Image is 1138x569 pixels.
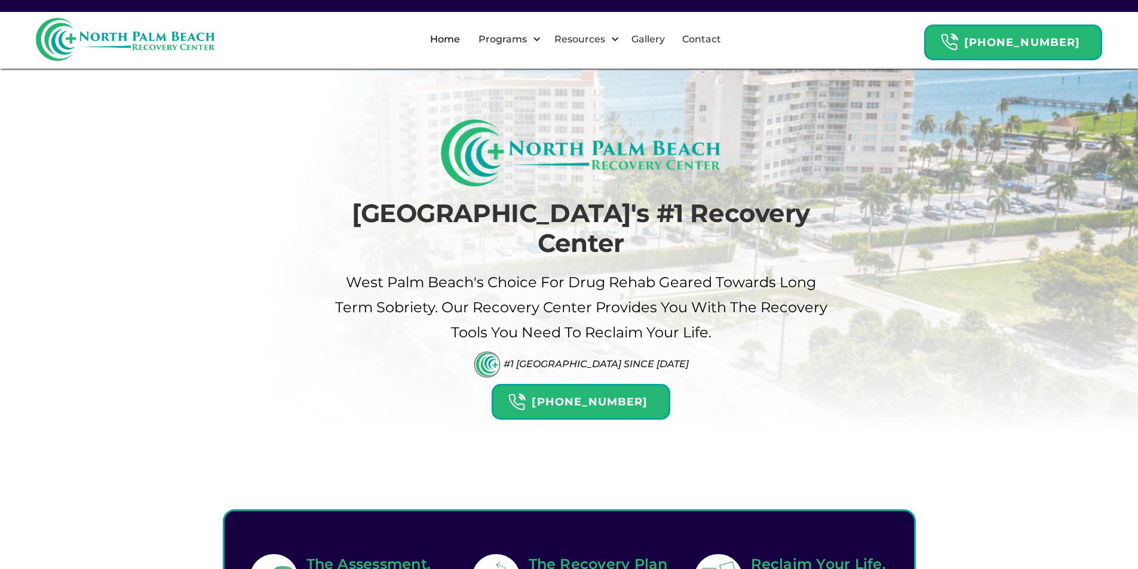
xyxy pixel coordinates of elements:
strong: [PHONE_NUMBER] [964,36,1080,49]
strong: [PHONE_NUMBER] [532,395,648,408]
a: Contact [675,20,728,59]
a: Home [423,20,467,59]
img: Header Calendar Icons [508,393,526,411]
img: Header Calendar Icons [940,33,958,51]
a: Header Calendar Icons[PHONE_NUMBER] [492,378,670,420]
img: North Palm Beach Recovery Logo (Rectangle) [441,119,721,186]
a: Header Calendar Icons[PHONE_NUMBER] [924,19,1102,60]
div: #1 [GEOGRAPHIC_DATA] Since [DATE] [504,358,689,370]
div: Resources [544,20,622,59]
h1: [GEOGRAPHIC_DATA]'s #1 Recovery Center [333,198,829,259]
div: Programs [476,32,530,47]
a: Gallery [624,20,672,59]
p: West palm beach's Choice For drug Rehab Geared Towards Long term sobriety. Our Recovery Center pr... [333,270,829,345]
div: Programs [468,20,544,59]
div: Resources [551,32,608,47]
